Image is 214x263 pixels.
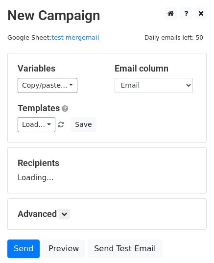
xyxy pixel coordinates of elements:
[88,239,162,258] a: Send Test Email
[18,78,77,93] a: Copy/paste...
[18,103,60,113] a: Templates
[18,158,196,168] h5: Recipients
[51,34,99,41] a: test mergemail
[141,34,207,41] a: Daily emails left: 50
[7,34,99,41] small: Google Sheet:
[115,63,197,74] h5: Email column
[18,209,196,219] h5: Advanced
[18,63,100,74] h5: Variables
[18,158,196,183] div: Loading...
[71,117,96,132] button: Save
[18,117,55,132] a: Load...
[141,32,207,43] span: Daily emails left: 50
[7,7,207,24] h2: New Campaign
[7,239,40,258] a: Send
[42,239,85,258] a: Preview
